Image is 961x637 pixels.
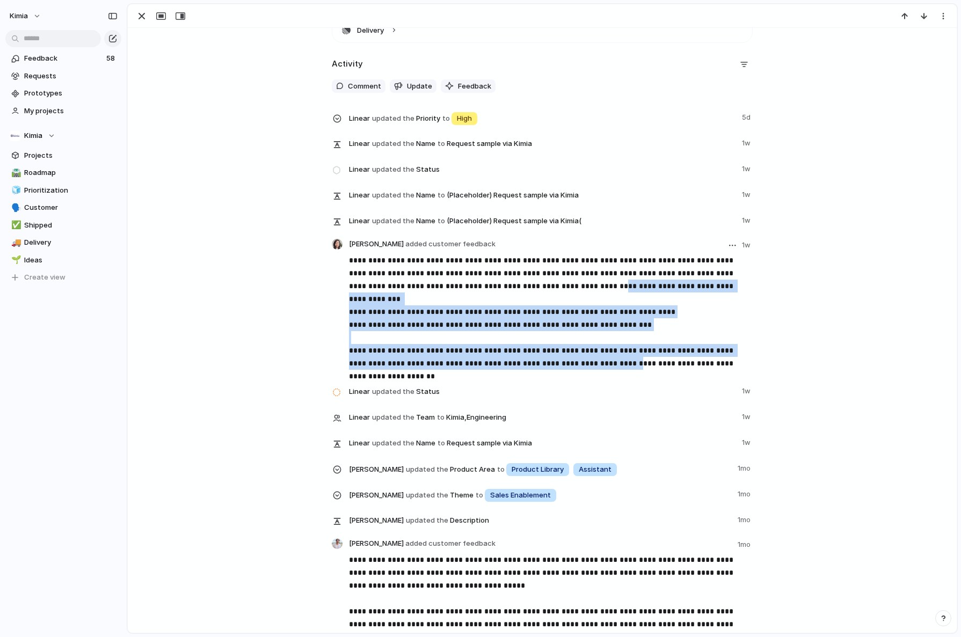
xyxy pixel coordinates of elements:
[349,384,736,399] span: Status
[349,461,731,477] span: Product Area
[738,461,753,474] span: 1mo
[10,11,28,21] span: Kimia
[10,255,20,266] button: 🌱
[11,254,19,266] div: 🌱
[349,239,496,250] span: [PERSON_NAME]
[5,103,121,119] a: My projects
[24,71,118,82] span: Requests
[11,219,19,231] div: ✅
[349,487,731,503] span: Theme
[10,220,20,231] button: ✅
[405,239,496,248] span: added customer feedback
[5,217,121,233] a: ✅Shipped
[349,438,370,449] span: Linear
[437,412,445,423] span: to
[24,202,118,213] span: Customer
[24,88,118,99] span: Prototypes
[349,435,736,450] span: Name Request sample via Kimia
[442,113,450,124] span: to
[406,490,448,501] span: updated the
[349,512,731,528] span: Description
[10,202,20,213] button: 🗣️
[24,130,42,141] span: Kimia
[441,79,496,93] button: Feedback
[349,386,370,397] span: Linear
[5,269,121,285] button: Create view
[579,464,611,475] span: Assistant
[5,165,121,181] a: 🛣️Roadmap
[372,438,414,449] span: updated the
[458,81,491,92] span: Feedback
[24,150,118,161] span: Projects
[349,213,736,228] span: Name (Placeholder) Request sample via Kimia(
[24,53,103,64] span: Feedback
[5,182,121,199] a: 🧊Prioritization
[332,58,363,70] h2: Activity
[438,190,445,201] span: to
[349,490,404,501] span: [PERSON_NAME]
[349,164,370,175] span: Linear
[372,164,414,175] span: updated the
[738,539,753,550] span: 1mo
[738,512,753,525] span: 1mo
[5,148,121,164] a: Projects
[349,216,370,226] span: Linear
[5,50,121,67] a: Feedback58
[24,220,118,231] span: Shipped
[348,81,381,92] span: Comment
[372,190,414,201] span: updated the
[10,185,20,196] button: 🧊
[5,200,121,216] a: 🗣️Customer
[512,464,564,475] span: Product Library
[5,252,121,268] a: 🌱Ideas
[24,167,118,178] span: Roadmap
[372,113,414,124] span: updated the
[438,138,445,149] span: to
[372,412,414,423] span: updated the
[349,515,404,526] span: [PERSON_NAME]
[349,113,370,124] span: Linear
[11,184,19,196] div: 🧊
[349,110,736,126] span: Priority
[349,162,736,177] span: Status
[24,272,65,283] span: Create view
[476,490,483,501] span: to
[24,106,118,116] span: My projects
[10,167,20,178] button: 🛣️
[332,79,385,93] button: Comment
[407,81,432,92] span: Update
[5,235,121,251] a: 🚚Delivery
[742,240,753,251] span: 1w
[11,202,19,214] div: 🗣️
[742,384,753,397] span: 1w
[10,237,20,248] button: 🚚
[372,386,414,397] span: updated the
[406,464,448,475] span: updated the
[332,18,752,42] button: Delivery
[11,167,19,179] div: 🛣️
[24,237,118,248] span: Delivery
[438,216,445,226] span: to
[106,53,117,64] span: 58
[372,216,414,226] span: updated the
[742,187,753,200] span: 1w
[349,190,370,201] span: Linear
[446,412,506,423] span: Kimia , Engineering
[349,464,404,475] span: [PERSON_NAME]
[742,435,753,448] span: 1w
[742,110,753,123] span: 5d
[349,187,736,202] span: Name (Placeholder) Request sample via Kimia
[738,487,753,500] span: 1mo
[742,136,753,149] span: 1w
[490,490,551,501] span: Sales Enablement
[24,255,118,266] span: Ideas
[5,68,121,84] a: Requests
[372,138,414,149] span: updated the
[406,515,448,526] span: updated the
[438,438,445,449] span: to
